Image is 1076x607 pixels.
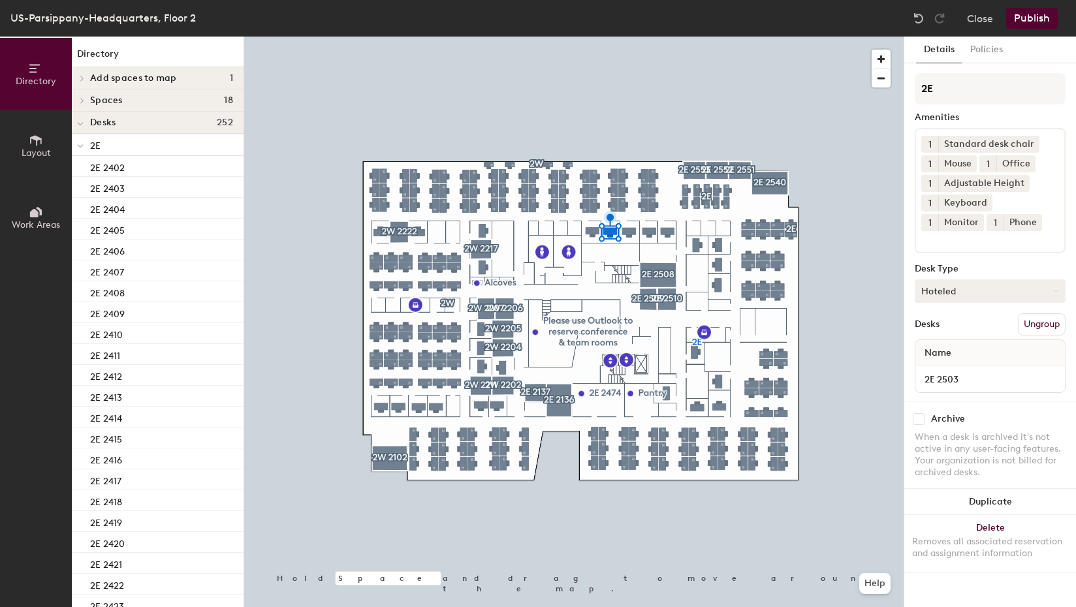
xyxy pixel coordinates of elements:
span: Directory [16,76,56,87]
p: 2E 2414 [90,409,122,424]
span: 1 [928,196,932,210]
p: 2E 2422 [90,576,124,591]
div: Amenities [915,112,1066,123]
p: 2E 2404 [90,200,125,215]
img: Redo [933,12,946,25]
button: Hoteled [915,279,1066,303]
span: 1 [928,157,932,171]
p: 2E 2412 [90,367,122,382]
div: Mouse [938,155,977,172]
div: Phone [1004,214,1042,231]
div: US-Parsippany-Headquarters, Floor 2 [10,10,196,26]
p: 2E 2405 [90,221,125,236]
div: Office [996,155,1036,172]
span: 1 [928,138,932,151]
div: Standard desk chair [938,136,1039,153]
span: 1 [230,73,233,84]
div: Desks [915,319,940,330]
p: 2E 2415 [90,430,122,445]
button: Help [859,573,891,594]
p: 2E 2421 [90,555,122,570]
div: Desk Type [915,264,1066,274]
button: Close [967,8,993,29]
button: 1 [987,214,1004,231]
button: 1 [979,155,996,172]
div: Adjustable Height [938,175,1030,192]
p: 2E 2408 [90,284,125,299]
button: Ungroup [1018,313,1066,335]
button: 1 [921,214,938,231]
button: 1 [921,195,938,211]
span: Spaces [90,95,123,106]
p: 2E 2417 [90,472,121,487]
span: Layout [22,148,51,159]
span: Add spaces to map [90,73,177,84]
p: 2E 2416 [90,451,122,466]
button: Details [916,37,962,63]
p: 2E 2402 [90,159,125,174]
input: Unnamed desk [918,370,1062,388]
div: Monitor [938,214,984,231]
button: 1 [921,136,938,153]
button: Duplicate [904,489,1076,515]
p: 2E 2410 [90,326,123,341]
button: Publish [1006,8,1058,29]
p: 2E 2411 [90,347,120,362]
p: 2E 2413 [90,388,122,403]
span: 1 [987,157,990,171]
span: 18 [224,95,233,106]
span: Name [918,341,958,365]
div: Archive [931,414,965,424]
span: 1 [928,216,932,230]
span: 2E [90,140,101,151]
p: 2E 2407 [90,263,124,278]
div: Removes all associated reservation and assignment information [912,536,1068,559]
div: When a desk is archived it's not active in any user-facing features. Your organization is not bil... [915,431,1066,478]
h1: Directory [72,47,244,67]
button: Policies [962,37,1011,63]
span: Work Areas [12,219,60,230]
button: 1 [921,175,938,192]
p: 2E 2409 [90,305,125,320]
span: 1 [994,216,997,230]
p: 2E 2420 [90,535,125,550]
div: Keyboard [938,195,992,211]
span: 252 [217,117,233,128]
button: DeleteRemoves all associated reservation and assignment information [904,515,1076,572]
p: 2E 2406 [90,242,125,257]
span: 1 [928,177,932,191]
span: Desks [90,117,116,128]
p: 2E 2418 [90,493,122,508]
p: 2E 2419 [90,514,122,529]
img: Undo [912,12,925,25]
p: 2E 2403 [90,179,125,195]
button: 1 [921,155,938,172]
